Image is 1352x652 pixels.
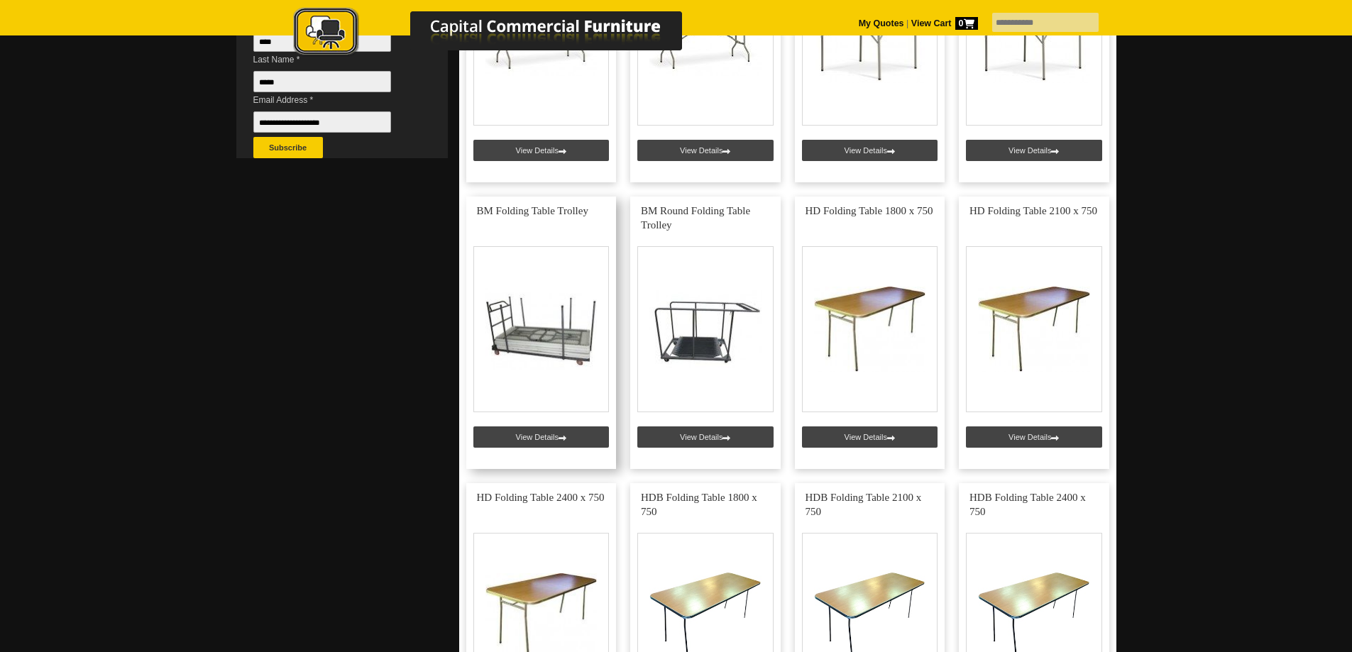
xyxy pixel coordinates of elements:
[253,53,412,67] span: Last Name *
[253,31,391,52] input: First Name *
[254,7,751,63] a: Capital Commercial Furniture Logo
[253,93,412,107] span: Email Address *
[859,18,904,28] a: My Quotes
[253,71,391,92] input: Last Name *
[908,18,977,28] a: View Cart0
[955,17,978,30] span: 0
[253,111,391,133] input: Email Address *
[254,7,751,59] img: Capital Commercial Furniture Logo
[911,18,978,28] strong: View Cart
[253,137,323,158] button: Subscribe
